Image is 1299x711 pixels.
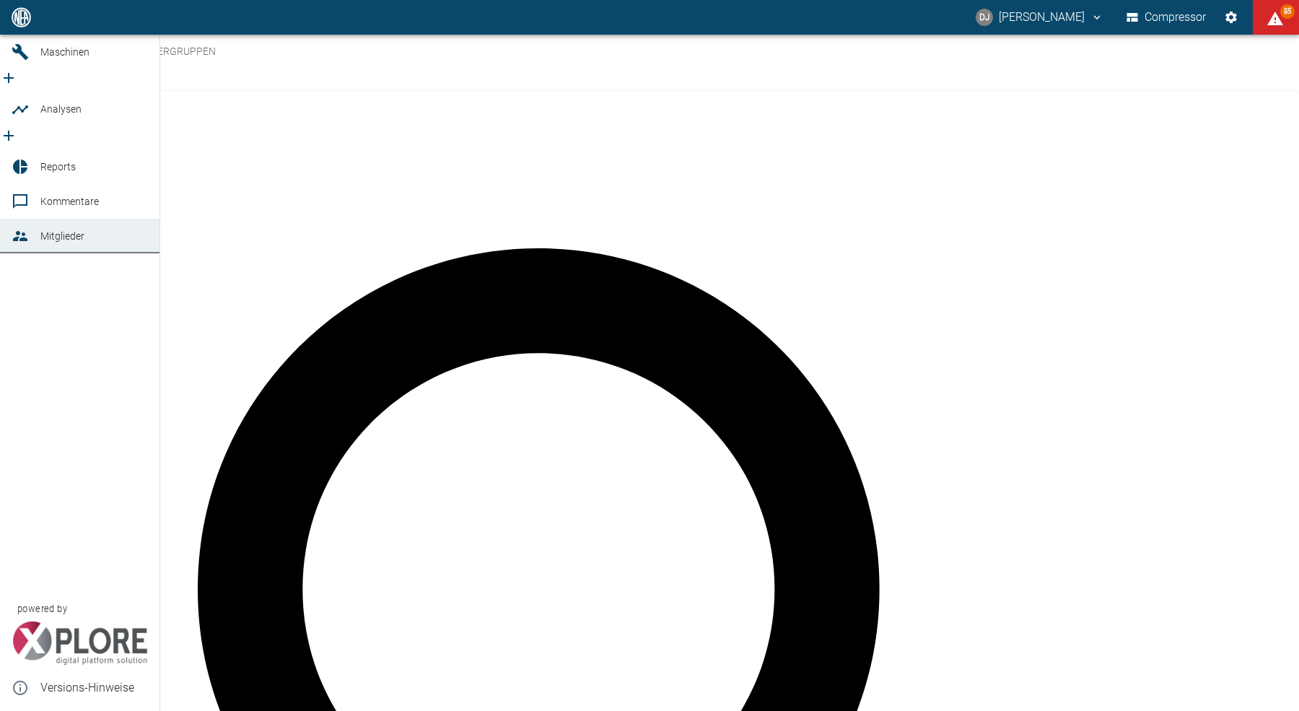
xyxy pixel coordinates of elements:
div: DJ [976,9,993,26]
span: powered by [17,602,67,616]
button: Compressor [1124,4,1210,30]
button: david.jasper@nea-x.de [974,4,1106,30]
span: Versions-Hinweise [40,679,148,697]
img: logo [10,7,32,27]
button: Einstellungen [1218,4,1244,30]
img: Xplore Logo [12,621,148,665]
button: Nutzergruppen [121,35,227,69]
span: 85 [1280,4,1295,19]
span: Kommentare [40,196,99,207]
span: Mitglieder [40,230,84,242]
span: Analysen [40,103,82,115]
span: Reports [40,161,76,173]
span: Maschinen [40,46,89,58]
